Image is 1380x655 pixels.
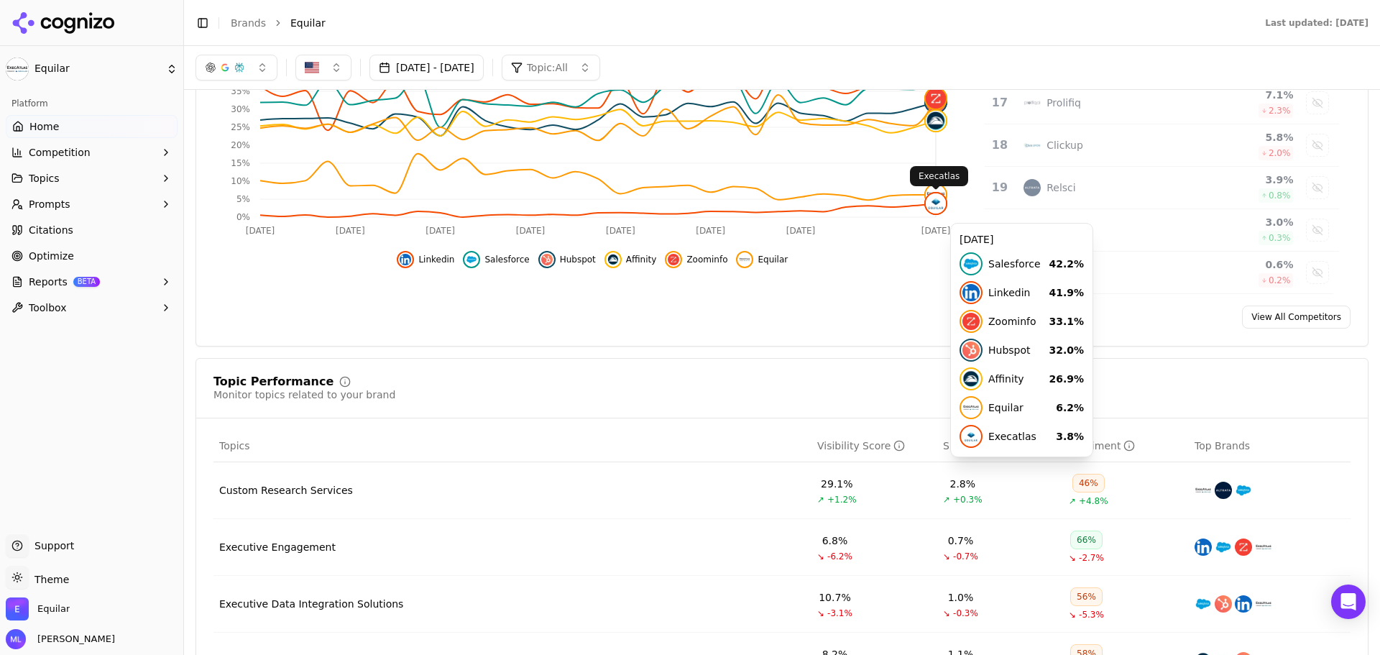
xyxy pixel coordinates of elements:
div: 6.8% [822,533,848,548]
span: Home [29,119,59,134]
span: ↘ [943,551,950,562]
div: 18 [990,137,1010,154]
img: affinity [926,111,946,131]
img: equilar [739,254,750,265]
div: Custom Research Services [219,483,353,498]
span: ↘ [817,608,824,619]
img: diligent [1023,221,1041,239]
span: Equilar [290,16,326,30]
div: Clickup [1046,138,1083,152]
div: 17 [990,94,1010,111]
span: Topics [219,439,250,453]
a: Executive Engagement [219,540,336,554]
span: Equilar [34,63,160,75]
span: -0.3% [953,608,978,619]
span: Reports [29,275,68,289]
span: -6.2% [827,551,852,562]
button: Hide affinity data [604,251,657,268]
span: Equilar [758,254,788,265]
img: hubspot [1215,595,1232,613]
div: Mylogiq [1046,265,1085,280]
button: Hide linkedin data [397,251,454,268]
span: 0.3 % [1269,232,1291,244]
button: Show prolifiq data [1306,91,1329,114]
span: ↘ [943,608,950,619]
button: Topics [6,167,178,190]
span: 0.2 % [1269,275,1291,286]
div: Sentiment [1069,439,1135,453]
span: 2.3 % [1269,105,1291,116]
button: Hide hubspot data [538,251,596,268]
span: -2.7% [1079,552,1104,564]
div: 46% [1072,474,1105,493]
span: 0.8 % [1269,190,1291,201]
div: 0.7% [948,533,974,548]
span: Citations [29,223,73,237]
span: Support [29,539,74,553]
img: salesforce [1195,595,1212,613]
button: Show mylogiq data [1306,261,1329,284]
div: 2.8% [950,477,976,491]
img: boardex [1215,482,1232,499]
tspan: [DATE] [246,226,275,236]
img: linkedin [400,254,411,265]
span: -3.1% [827,608,852,619]
th: Top Brands [1189,430,1351,462]
a: Citations [6,219,178,242]
img: linkedin [1235,595,1252,613]
span: +0.3% [953,494,983,505]
tr: 20diligentDiligent3.0%0.3%Show diligent data [985,209,1339,252]
th: shareOfVoice [937,430,1063,462]
img: Equilar [6,58,29,81]
button: Show clickup data [1306,134,1329,157]
tspan: [DATE] [696,226,725,236]
span: Topic: All [527,60,568,75]
tspan: 20% [231,140,250,150]
tspan: 25% [231,122,250,132]
button: Open organization switcher [6,597,70,620]
button: Hide equilar data [736,251,788,268]
img: equilar [1255,595,1272,613]
tr: 18clickupClickup5.8%2.0%Show clickup data [985,124,1339,167]
tspan: 30% [231,104,250,114]
div: 3.0 % [1201,215,1293,229]
span: ↗ [817,494,824,505]
img: salesforce [1235,482,1252,499]
span: -5.3% [1079,609,1104,620]
img: relsci [1023,179,1041,196]
span: ↗ [943,494,950,505]
img: United States [305,60,319,75]
div: Last updated: [DATE] [1265,17,1368,29]
div: Visibility Score [817,439,905,453]
a: View All Competitors [1242,306,1351,329]
span: 2.0 % [1269,147,1291,159]
button: Hide salesforce data [463,251,529,268]
div: Diligent [1046,223,1085,237]
tspan: [DATE] [425,226,455,236]
img: equilar [1255,539,1272,556]
span: BETA [73,277,100,287]
div: 7.1 % [1201,88,1293,102]
span: Top Brands [1195,439,1250,453]
a: Brands [231,17,266,29]
button: Toolbox [6,296,178,319]
tspan: [DATE] [606,226,635,236]
button: Show relsci data [1306,176,1329,199]
div: 3.9 % [1201,173,1293,187]
span: ↘ [1069,552,1076,564]
tr: 22mylogiqMylogiq0.6%0.2%Show mylogiq data [985,252,1339,294]
tspan: 0% [236,212,250,222]
a: Executive Data Integration Solutions [219,597,403,611]
span: Equilar [37,603,70,615]
img: mylogiq [1023,264,1041,281]
span: ↗ [1069,495,1076,507]
span: +1.2% [827,494,857,505]
span: ↘ [817,551,824,562]
div: 19 [990,179,1010,196]
tspan: 5% [236,194,250,204]
span: Theme [29,574,69,585]
div: Platform [6,92,178,115]
img: salesforce [466,254,477,265]
div: Monitor topics related to your brand [213,388,395,402]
